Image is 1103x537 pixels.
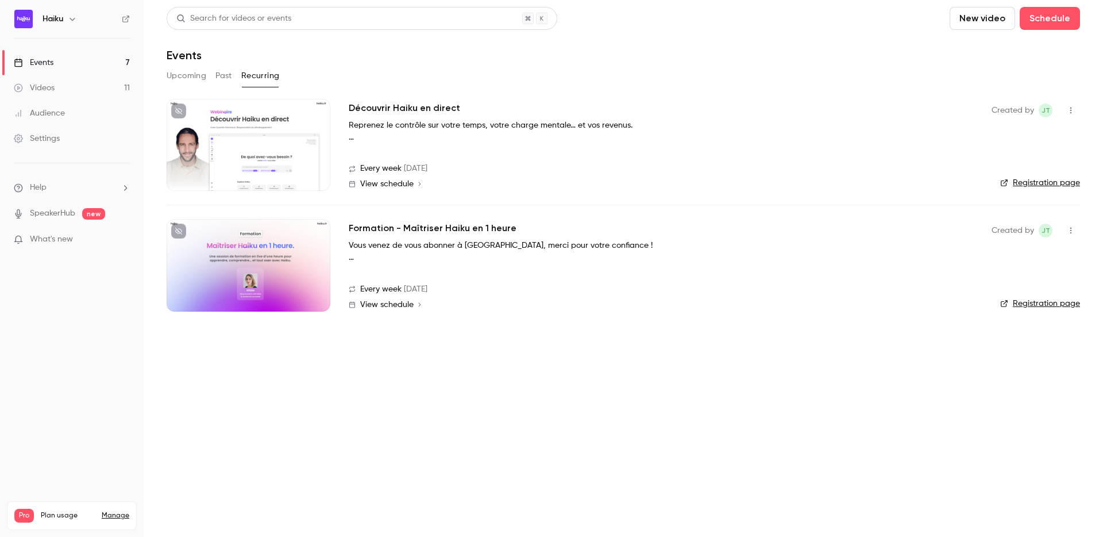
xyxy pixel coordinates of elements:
[14,182,130,194] li: help-dropdown-opener
[82,208,105,220] span: new
[176,13,291,25] div: Search for videos or events
[30,233,73,246] span: What's new
[349,179,973,189] a: View schedule
[349,101,460,115] a: Découvrir Haiku en direct
[349,300,973,309] a: View schedule
[404,283,427,296] span: [DATE]
[360,301,414,309] span: View schedule
[30,208,75,220] a: SpeakerHub
[14,133,60,144] div: Settings
[1039,224,1052,237] span: jean Touzet
[43,13,63,25] h6: Haiku
[1000,177,1080,189] a: Registration page
[1020,7,1080,30] button: Schedule
[116,235,130,245] iframe: Noticeable Trigger
[1042,103,1050,117] span: jT
[1000,298,1080,309] a: Registration page
[360,163,402,175] span: Every week
[349,121,633,129] strong: Reprenez le contrôle sur votre temps, votre charge mentale… et vos revenus.
[360,180,414,188] span: View schedule
[349,221,516,235] a: Formation - Maîtriser Haiku en 1 heure
[14,82,55,94] div: Videos
[14,57,53,68] div: Events
[41,511,95,520] span: Plan usage
[167,48,202,62] h1: Events
[14,108,65,119] div: Audience
[349,241,653,250] strong: Vous venez de vous abonner à [GEOGRAPHIC_DATA], merci pour votre confiance !
[30,182,47,194] span: Help
[404,163,427,175] span: [DATE]
[992,224,1034,237] span: Created by
[1042,224,1050,237] span: jT
[14,509,34,523] span: Pro
[950,7,1015,30] button: New video
[1039,103,1052,117] span: jean Touzet
[360,283,402,296] span: Every week
[215,67,232,85] button: Past
[992,103,1034,117] span: Created by
[241,67,280,85] button: Recurring
[102,511,129,520] a: Manage
[167,67,206,85] button: Upcoming
[14,10,33,28] img: Haiku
